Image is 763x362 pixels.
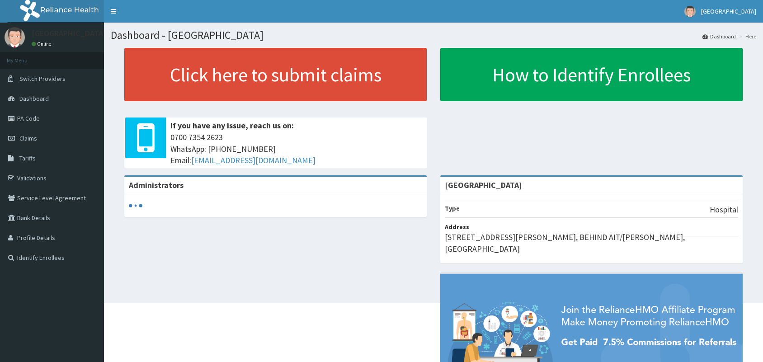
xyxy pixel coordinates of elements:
b: Type [445,204,460,212]
a: Click here to submit claims [124,48,427,101]
svg: audio-loading [129,199,142,212]
a: [EMAIL_ADDRESS][DOMAIN_NAME] [191,155,316,165]
b: Administrators [129,180,184,190]
p: [STREET_ADDRESS][PERSON_NAME], BEHIND AIT/[PERSON_NAME], [GEOGRAPHIC_DATA] [445,231,738,254]
b: Address [445,223,469,231]
a: Dashboard [702,33,736,40]
li: Here [737,33,756,40]
img: User Image [684,6,696,17]
p: [GEOGRAPHIC_DATA] [32,29,106,38]
span: Tariffs [19,154,36,162]
b: If you have any issue, reach us on: [170,120,294,131]
img: User Image [5,27,25,47]
strong: [GEOGRAPHIC_DATA] [445,180,522,190]
span: 0700 7354 2623 WhatsApp: [PHONE_NUMBER] Email: [170,132,422,166]
span: Dashboard [19,94,49,103]
p: Hospital [710,204,738,216]
h1: Dashboard - [GEOGRAPHIC_DATA] [111,29,756,41]
a: Online [32,41,53,47]
span: Switch Providers [19,75,66,83]
a: How to Identify Enrollees [440,48,743,101]
span: [GEOGRAPHIC_DATA] [701,7,756,15]
span: Claims [19,134,37,142]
